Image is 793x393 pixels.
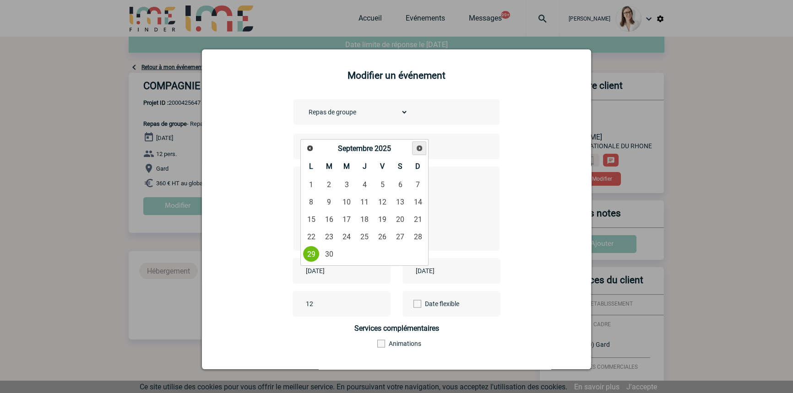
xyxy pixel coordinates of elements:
h2: Modifier un événement [213,70,580,81]
input: Date de fin [413,265,477,277]
span: Septembre [338,144,373,153]
a: 25 [356,228,373,245]
span: Samedi [398,162,402,171]
a: 3 [338,176,355,193]
label: Animations [377,340,427,347]
span: Mercredi [343,162,350,171]
a: 26 [374,228,391,245]
a: 24 [338,228,355,245]
a: 14 [409,194,426,210]
span: Vendredi [380,162,385,171]
a: 16 [320,211,337,227]
a: Suivant [412,141,426,156]
span: Mardi [326,162,332,171]
span: Dimanche [415,162,420,171]
span: Suivant [416,145,423,152]
a: 5 [374,176,391,193]
a: 12 [374,194,391,210]
a: 18 [356,211,373,227]
input: Nombre de participants [304,298,390,310]
a: 11 [356,194,373,210]
a: 2 [320,176,337,193]
a: 28 [409,228,426,245]
span: Lundi [309,162,313,171]
label: Date flexible [413,291,445,317]
span: Jeudi [363,162,367,171]
a: 21 [409,211,426,227]
a: 22 [303,228,320,245]
a: 30 [320,246,337,262]
a: Précédent [303,142,316,155]
a: 15 [303,211,320,227]
a: 10 [338,194,355,210]
a: 9 [320,194,337,210]
a: 27 [392,228,409,245]
span: Précédent [306,145,314,152]
a: 13 [392,194,409,210]
a: 6 [392,176,409,193]
input: Date de début [304,265,367,277]
a: 20 [392,211,409,227]
span: 2025 [375,144,391,153]
a: 17 [338,211,355,227]
a: 29 [303,246,320,262]
a: 23 [320,228,337,245]
a: 7 [409,176,426,193]
a: 8 [303,194,320,210]
a: 4 [356,176,373,193]
a: 19 [374,211,391,227]
a: 1 [303,176,320,193]
h4: Services complémentaires [293,324,500,333]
